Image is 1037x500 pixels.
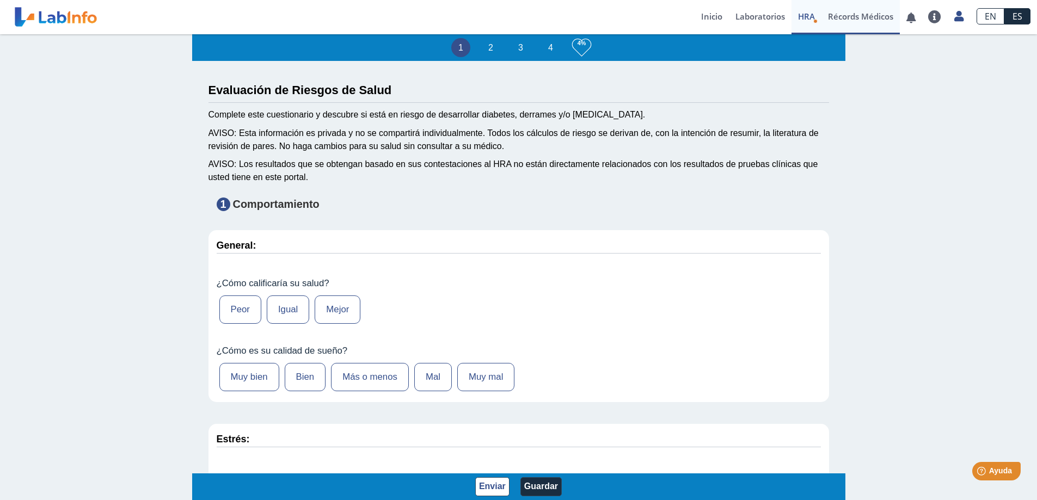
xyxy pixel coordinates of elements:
[1004,8,1030,24] a: ES
[208,108,829,121] div: Complete este cuestionario y descubre si está en riesgo de desarrollar diabetes, derrames y/o [ME...
[798,11,815,22] span: HRA
[217,278,821,289] label: ¿Cómo calificaría su salud?
[217,345,821,356] label: ¿Cómo es su calidad de sueño?
[475,477,510,496] button: Enviar
[414,363,452,391] label: Mal
[217,434,250,445] strong: Estrés:
[977,8,1004,24] a: EN
[315,295,360,324] label: Mejor
[572,36,591,50] h3: 4%
[208,158,829,184] div: AVISO: Los resultados que se obtengan basado en sus contestaciones al HRA no están directamente r...
[208,83,829,97] h3: Evaluación de Riesgos de Salud
[457,363,514,391] label: Muy mal
[219,363,279,391] label: Muy bien
[233,198,320,210] strong: Comportamiento
[285,363,326,391] label: Bien
[217,240,256,251] strong: General:
[331,363,409,391] label: Más o menos
[219,295,261,324] label: Peor
[520,477,562,496] button: Guardar
[481,38,500,57] li: 2
[541,38,560,57] li: 4
[451,38,470,57] li: 1
[267,295,309,324] label: Igual
[217,197,230,211] span: 1
[217,472,510,483] label: ¿Con cuánta frecuencia confronta situaciones estresantes?
[528,472,821,483] label: ¿Con cuánta frecuencia logra manejar el estrés?
[940,458,1025,488] iframe: Help widget launcher
[511,38,530,57] li: 3
[208,127,829,153] div: AVISO: Esta información es privada y no se compartirá individualmente. Todos los cálculos de ries...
